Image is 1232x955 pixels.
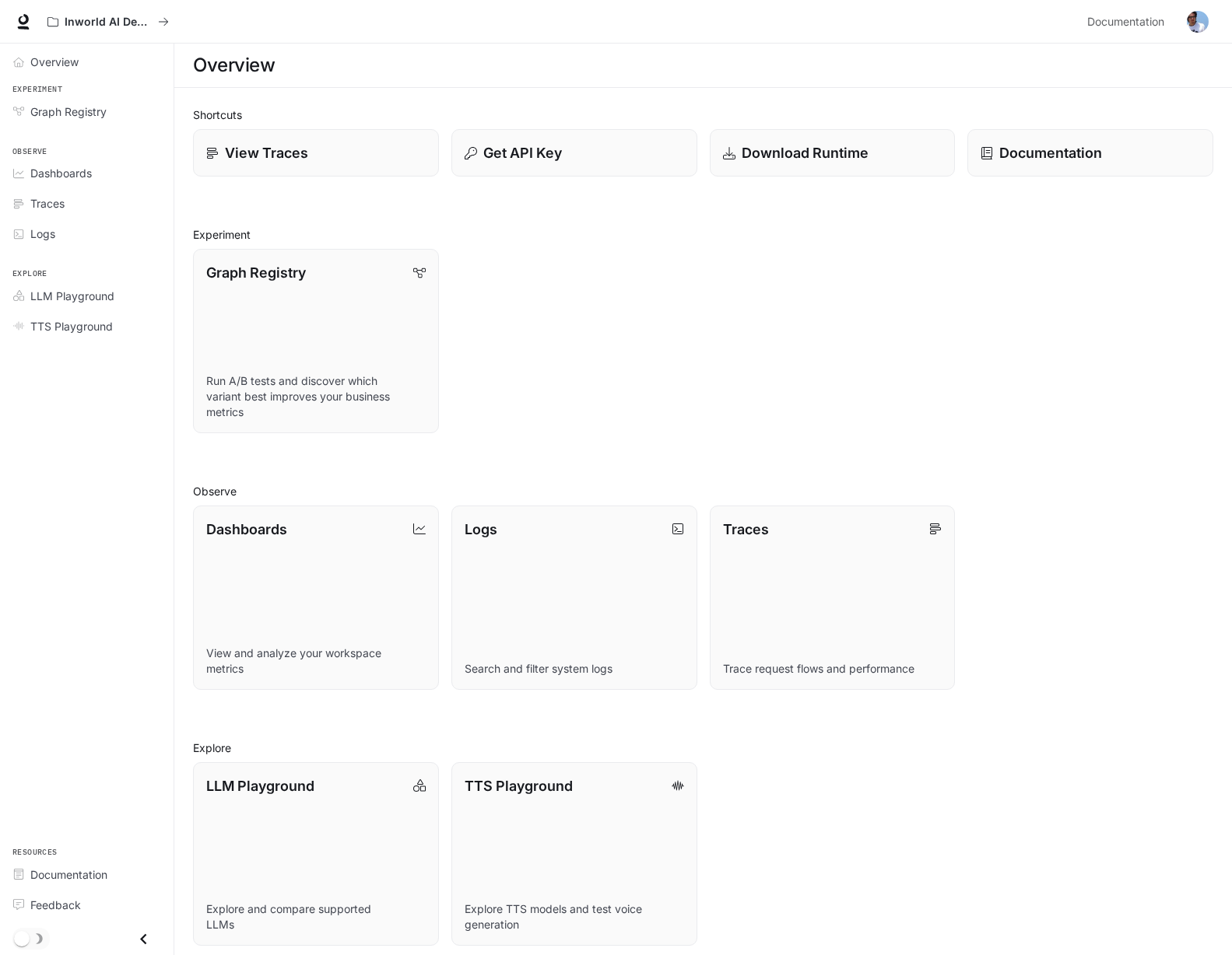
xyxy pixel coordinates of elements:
[451,762,697,946] a: TTS PlaygroundExplore TTS models and test voice generation
[30,165,92,181] span: Dashboards
[6,98,167,125] a: Graph Registry
[6,48,167,75] a: Overview
[40,6,176,37] button: All workspaces
[465,519,497,540] p: Logs
[1187,11,1209,33] img: User avatar
[206,901,426,932] p: Explore and compare supported LLMs
[126,923,161,955] button: Close drawer
[14,929,30,946] span: Dark mode toggle
[30,54,79,70] span: Overview
[6,891,167,918] a: Feedback
[30,897,81,913] span: Feedback
[451,505,697,690] a: LogsSearch and filter system logs
[465,661,684,677] p: Search and filter system logs
[6,190,167,217] a: Traces
[465,901,684,932] p: Explore TTS models and test voice generation
[723,519,769,540] p: Traces
[30,226,55,242] span: Logs
[206,519,287,540] p: Dashboards
[967,129,1213,177] a: Documentation
[6,159,167,187] a: Dashboards
[742,142,869,163] p: Download Runtime
[451,129,697,177] button: Get API Key
[206,645,426,677] p: View and analyze your workspace metrics
[6,220,167,247] a: Logs
[710,505,956,690] a: TracesTrace request flows and performance
[193,129,439,177] a: View Traces
[206,775,314,796] p: LLM Playground
[30,318,113,334] span: TTS Playground
[30,866,107,883] span: Documentation
[193,762,439,946] a: LLM PlaygroundExplore and compare supported LLMs
[193,50,275,81] h1: Overview
[193,483,1213,499] h2: Observe
[225,142,308,163] p: View Traces
[710,129,956,177] a: Download Runtime
[206,262,306,283] p: Graph Registry
[193,107,1213,123] h2: Shortcuts
[6,861,167,888] a: Documentation
[30,103,107,120] span: Graph Registry
[1087,12,1164,32] span: Documentation
[30,195,65,212] span: Traces
[1182,6,1213,37] button: User avatar
[1081,6,1176,37] a: Documentation
[193,249,439,433] a: Graph RegistryRun A/B tests and discover which variant best improves your business metrics
[30,288,114,304] span: LLM Playground
[193,505,439,690] a: DashboardsView and analyze your workspace metrics
[483,142,562,163] p: Get API Key
[6,282,167,310] a: LLM Playground
[193,226,1213,243] h2: Experiment
[206,373,426,420] p: Run A/B tests and discover which variant best improves your business metrics
[723,661,942,677] p: Trace request flows and performance
[193,740,1213,756] h2: Explore
[465,775,573,796] p: TTS Playground
[999,142,1102,163] p: Documentation
[65,16,152,29] p: Inworld AI Demos
[6,313,167,340] a: TTS Playground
